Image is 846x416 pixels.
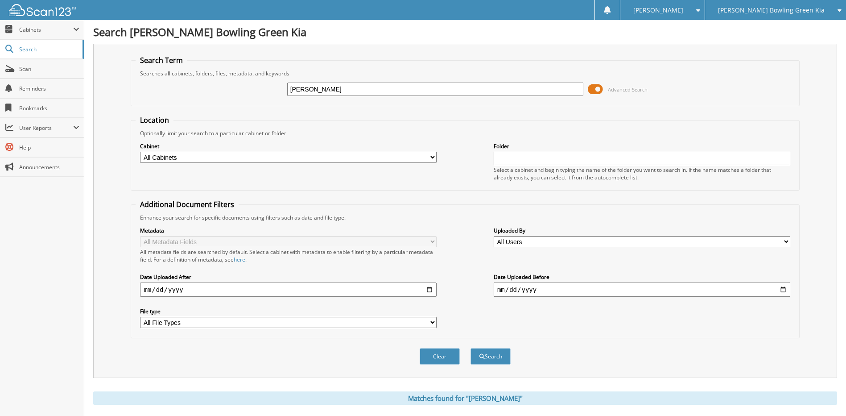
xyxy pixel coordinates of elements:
[633,8,683,13] span: [PERSON_NAME]
[93,391,837,405] div: Matches found for "[PERSON_NAME]"
[19,65,79,73] span: Scan
[136,115,173,125] legend: Location
[136,70,794,77] div: Searches all cabinets, folders, files, metadata, and keywords
[494,273,790,281] label: Date Uploaded Before
[718,8,825,13] span: [PERSON_NAME] Bowling Green Kia
[136,55,187,65] legend: Search Term
[140,283,437,297] input: start
[136,129,794,137] div: Optionally limit your search to a particular cabinet or folder
[140,308,437,315] label: File type
[19,85,79,92] span: Reminders
[140,248,437,263] div: All metadata fields are searched by default. Select a cabinet with metadata to enable filtering b...
[140,142,437,150] label: Cabinet
[494,227,790,234] label: Uploaded By
[470,348,511,365] button: Search
[136,214,794,221] div: Enhance your search for specific documents using filters such as date and file type.
[234,256,245,263] a: here
[140,227,437,234] label: Metadata
[494,283,790,297] input: end
[136,200,239,209] legend: Additional Document Filters
[19,26,73,33] span: Cabinets
[420,348,460,365] button: Clear
[140,273,437,281] label: Date Uploaded After
[19,163,79,171] span: Announcements
[19,104,79,112] span: Bookmarks
[19,46,78,53] span: Search
[93,25,837,39] h1: Search [PERSON_NAME] Bowling Green Kia
[494,142,790,150] label: Folder
[19,124,73,132] span: User Reports
[494,166,790,181] div: Select a cabinet and begin typing the name of the folder you want to search in. If the name match...
[9,4,76,16] img: scan123-logo-white.svg
[608,86,648,93] span: Advanced Search
[19,144,79,151] span: Help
